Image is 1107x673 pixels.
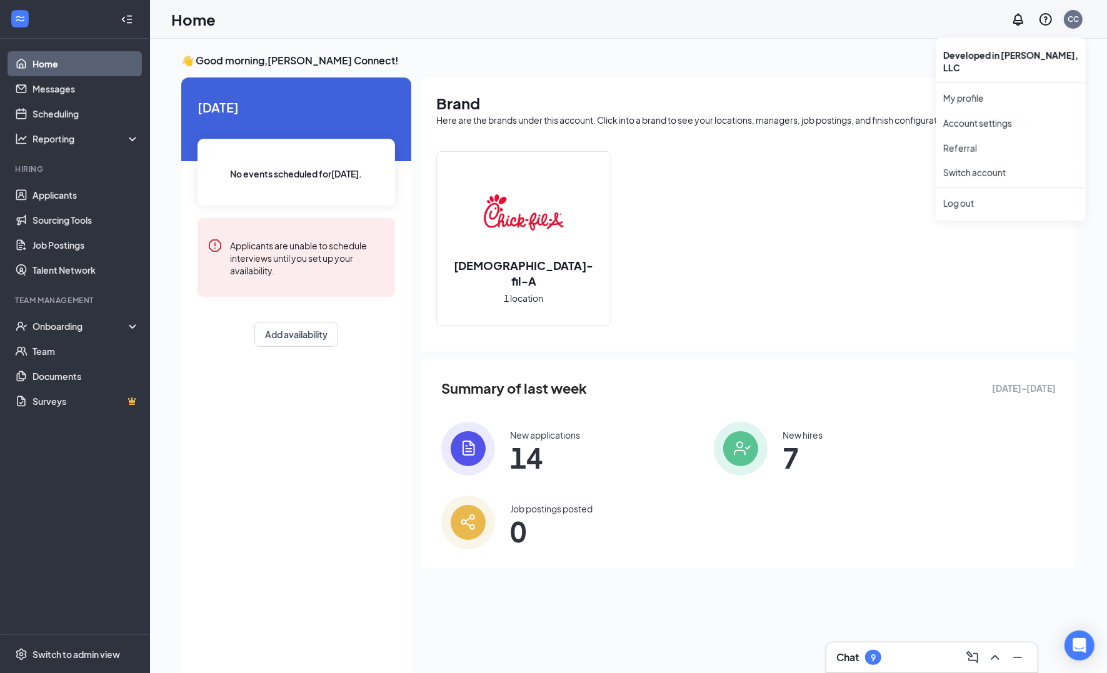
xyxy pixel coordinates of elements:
[988,650,1003,665] svg: ChevronUp
[171,9,216,30] h1: Home
[441,377,587,399] span: Summary of last week
[33,364,139,389] a: Documents
[15,648,28,661] svg: Settings
[33,648,120,661] div: Switch to admin view
[254,322,338,347] button: Add availability
[121,13,133,26] svg: Collapse
[1064,631,1094,661] div: Open Intercom Messenger
[208,238,223,253] svg: Error
[965,650,980,665] svg: ComposeMessage
[231,167,363,181] span: No events scheduled for [DATE] .
[510,429,580,441] div: New applications
[1038,12,1053,27] svg: QuestionInfo
[230,238,385,277] div: Applicants are unable to schedule interviews until you set up your availability.
[783,429,823,441] div: New hires
[33,339,139,364] a: Team
[33,257,139,282] a: Talent Network
[33,207,139,232] a: Sourcing Tools
[943,92,1078,104] a: My profile
[15,295,137,306] div: Team Management
[836,651,859,664] h3: Chat
[33,320,129,332] div: Onboarding
[1068,14,1079,24] div: CC
[963,647,983,667] button: ComposeMessage
[943,142,1078,154] a: Referral
[15,320,28,332] svg: UserCheck
[33,132,140,145] div: Reporting
[15,132,28,145] svg: Analysis
[437,257,611,289] h2: [DEMOGRAPHIC_DATA]-fil-A
[441,496,495,549] img: icon
[783,446,823,469] span: 7
[936,42,1086,80] div: Developed in [PERSON_NAME], LLC
[181,54,1076,67] h3: 👋 Good morning, [PERSON_NAME] Connect !
[1010,650,1025,665] svg: Minimize
[436,114,1061,126] div: Here are the brands under this account. Click into a brand to see your locations, managers, job p...
[436,92,1061,114] h1: Brand
[33,182,139,207] a: Applicants
[33,232,139,257] a: Job Postings
[484,172,564,252] img: Chick-fil-A
[33,101,139,126] a: Scheduling
[871,652,876,663] div: 9
[714,422,768,476] img: icon
[510,502,593,515] div: Job postings posted
[441,422,495,476] img: icon
[992,381,1056,395] span: [DATE] - [DATE]
[198,97,395,117] span: [DATE]
[33,76,139,101] a: Messages
[14,12,26,25] svg: WorkstreamLogo
[510,446,580,469] span: 14
[943,167,1006,179] a: Switch account
[33,389,139,414] a: SurveysCrown
[510,520,593,542] span: 0
[15,164,137,174] div: Hiring
[943,117,1078,129] a: Account settings
[33,51,139,76] a: Home
[1011,12,1026,27] svg: Notifications
[985,647,1005,667] button: ChevronUp
[1008,647,1028,667] button: Minimize
[943,197,1078,210] div: Log out
[504,291,544,305] span: 1 location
